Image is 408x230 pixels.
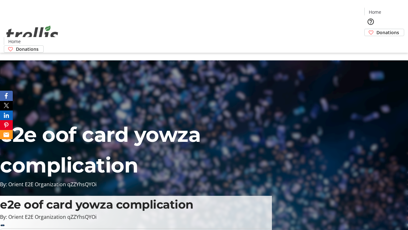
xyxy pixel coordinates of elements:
[4,19,61,50] img: Orient E2E Organization qZZYhsQYOi's Logo
[4,38,25,45] a: Home
[365,9,385,15] a: Home
[16,46,39,52] span: Donations
[364,36,377,49] button: Cart
[369,9,381,15] span: Home
[364,15,377,28] button: Help
[376,29,399,36] span: Donations
[4,45,44,53] a: Donations
[364,29,404,36] a: Donations
[8,38,21,45] span: Home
